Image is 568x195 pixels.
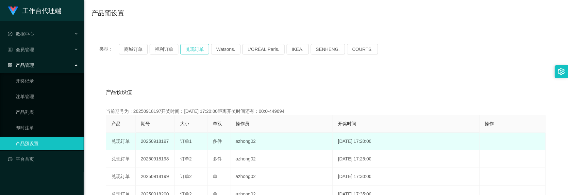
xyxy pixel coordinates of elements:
[8,63,34,68] span: 产品管理
[16,121,78,134] a: 即时注单
[333,168,479,186] td: [DATE] 17:30:00
[180,156,192,161] span: 订单2
[347,44,378,54] button: COURTS.
[136,150,175,168] td: 20250918198
[99,44,119,54] span: 类型：
[136,133,175,150] td: 20250918197
[230,133,333,150] td: azhong02
[8,63,12,67] i: 图标: appstore-o
[333,133,479,150] td: [DATE] 17:20:00
[287,44,309,54] button: IKEA.
[8,32,12,36] i: 图标: check-circle-o
[236,121,249,126] span: 操作员
[16,90,78,103] a: 注单管理
[338,121,356,126] span: 开奖时间
[106,150,136,168] td: 兑现订单
[136,168,175,186] td: 20250918199
[92,8,124,18] h1: 产品预设置
[8,47,34,52] span: 会员管理
[211,44,241,54] button: Watsons.
[106,133,136,150] td: 兑现订单
[16,106,78,119] a: 产品列表
[16,74,78,87] a: 开奖记录
[180,174,192,179] span: 订单2
[180,121,189,126] span: 大小
[242,44,285,54] button: L'ORÉAL Paris.
[8,7,18,16] img: logo.9652507e.png
[311,44,345,54] button: SENHENG.
[8,47,12,52] i: 图标: table
[485,121,494,126] span: 操作
[106,168,136,186] td: 兑现订单
[213,174,217,179] span: 单
[150,44,178,54] button: 福利订单
[180,44,209,54] button: 兑现订单
[119,44,148,54] button: 商城订单
[8,153,78,166] a: 图标: dashboard平台首页
[558,68,565,75] i: 图标: setting
[106,108,546,115] div: 当前期号为：20250918197开奖时间：[DATE] 17:20:00距离开奖时间还有：00:0-449694
[180,139,192,144] span: 订单1
[106,88,132,96] span: 产品预设值
[141,121,150,126] span: 期号
[8,8,61,13] a: 工作台代理端
[213,156,222,161] span: 多件
[22,0,61,21] h1: 工作台代理端
[333,150,479,168] td: [DATE] 17:25:00
[213,139,222,144] span: 多件
[16,137,78,150] a: 产品预设置
[8,31,34,37] span: 数据中心
[111,121,121,126] span: 产品
[213,121,222,126] span: 单双
[230,168,333,186] td: azhong02
[230,150,333,168] td: azhong02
